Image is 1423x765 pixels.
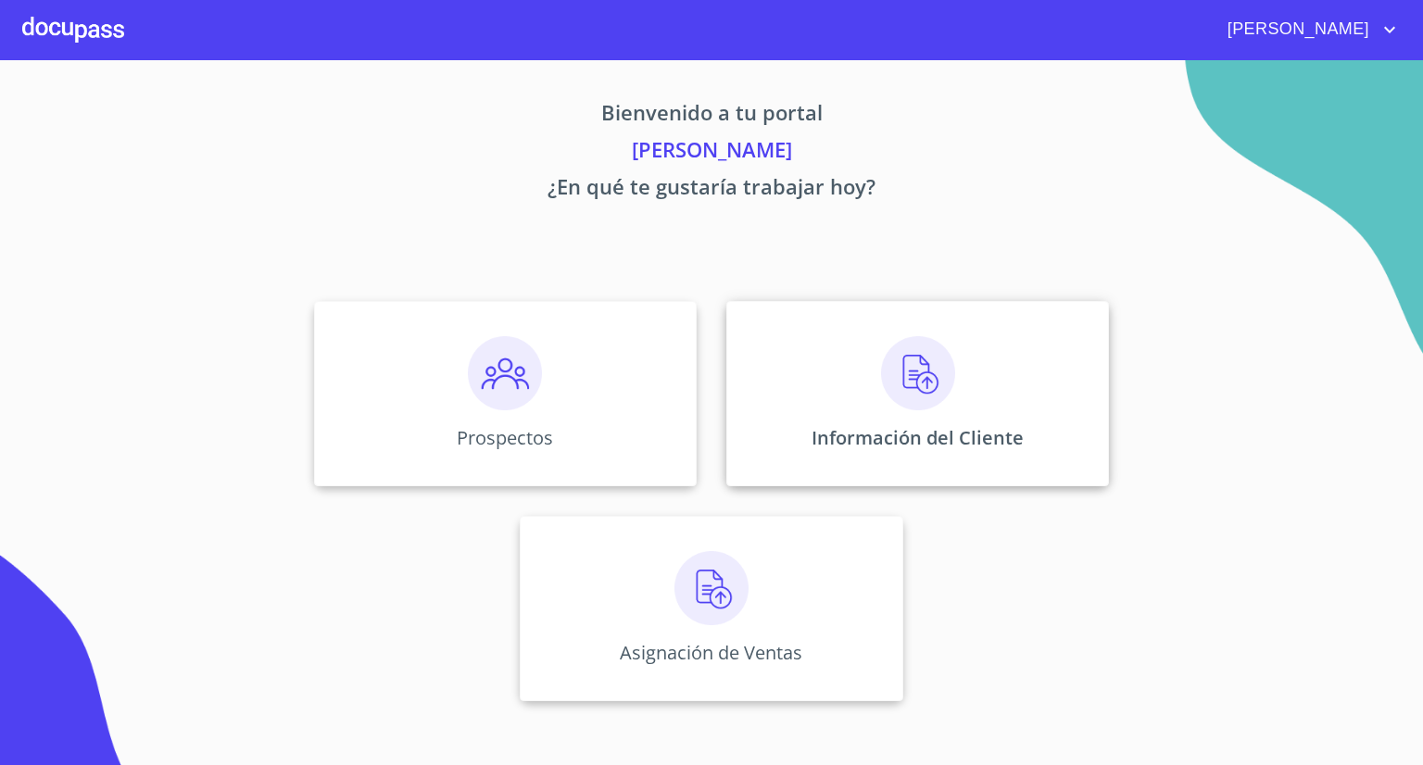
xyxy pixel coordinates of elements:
[468,336,542,410] img: prospectos.png
[457,425,553,450] p: Prospectos
[1214,15,1401,44] button: account of current user
[1214,15,1379,44] span: [PERSON_NAME]
[881,336,955,410] img: carga.png
[141,171,1282,208] p: ¿En qué te gustaría trabajar hoy?
[620,640,802,665] p: Asignación de Ventas
[812,425,1024,450] p: Información del Cliente
[141,134,1282,171] p: [PERSON_NAME]
[674,551,749,625] img: carga.png
[141,97,1282,134] p: Bienvenido a tu portal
